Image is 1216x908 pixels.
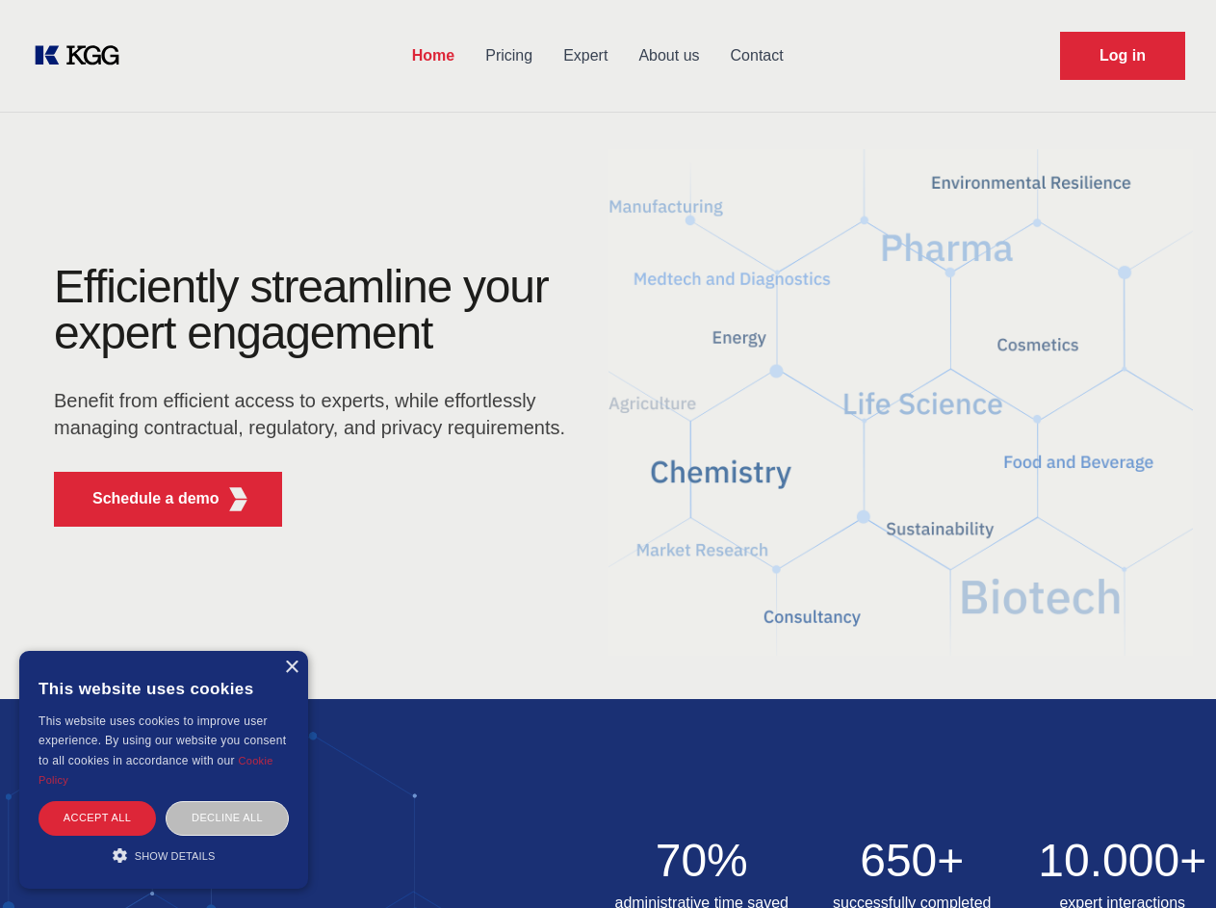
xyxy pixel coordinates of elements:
h2: 70% [608,838,796,884]
div: Show details [39,845,289,865]
a: About us [623,31,714,81]
a: Cookie Policy [39,755,273,786]
div: Accept all [39,801,156,835]
a: Home [397,31,470,81]
button: Schedule a demoKGG Fifth Element RED [54,472,282,527]
span: Show details [135,850,216,862]
h2: 650+ [818,838,1006,884]
iframe: Chat Widget [1120,816,1216,908]
img: KGG Fifth Element RED [226,487,250,511]
h1: Efficiently streamline your expert engagement [54,264,578,356]
a: Request Demo [1060,32,1185,80]
div: This website uses cookies [39,665,289,712]
a: Contact [715,31,799,81]
a: Pricing [470,31,548,81]
p: Schedule a demo [92,487,220,510]
a: KOL Knowledge Platform: Talk to Key External Experts (KEE) [31,40,135,71]
a: Expert [548,31,623,81]
div: Close [284,661,298,675]
img: KGG Fifth Element RED [608,125,1194,680]
div: Decline all [166,801,289,835]
p: Benefit from efficient access to experts, while effortlessly managing contractual, regulatory, an... [54,387,578,441]
span: This website uses cookies to improve user experience. By using our website you consent to all coo... [39,714,286,767]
